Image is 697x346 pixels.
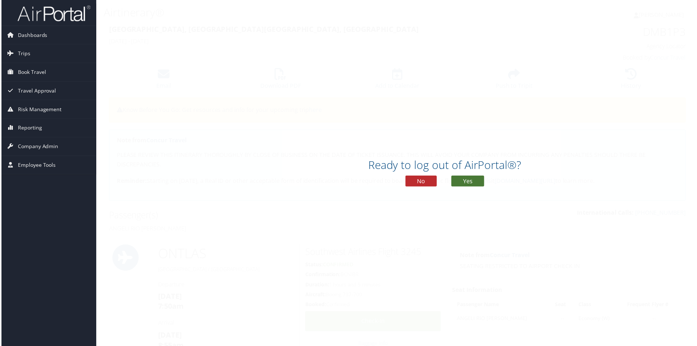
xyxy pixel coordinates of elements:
[16,45,29,63] span: Trips
[16,119,41,138] span: Reporting
[16,5,89,22] img: airportal-logo.png
[16,138,57,156] span: Company Admin
[16,26,46,44] span: Dashboards
[16,157,55,175] span: Employee Tools
[16,63,45,82] span: Book Travel
[16,101,60,119] span: Risk Management
[16,82,55,100] span: Travel Approval
[452,176,485,187] button: Yes
[406,176,437,187] button: No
